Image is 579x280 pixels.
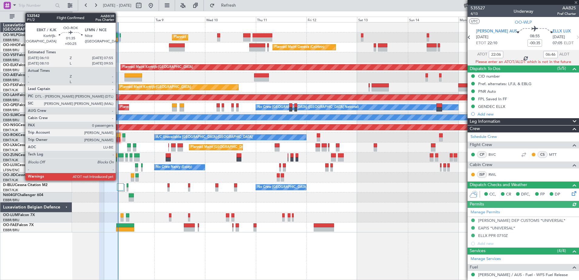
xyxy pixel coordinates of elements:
[3,123,18,127] span: OO-NSG
[3,73,16,77] span: OO-AIE
[3,218,19,222] a: EBBR/BRU
[3,133,52,137] a: OO-ROKCessna Citation CJ4
[478,104,505,109] div: GENDEC ELLX
[3,103,17,107] span: OO-GPE
[521,192,530,198] span: DFC,
[538,151,548,158] div: CS
[3,138,18,142] a: EBKT/KJK
[120,83,191,92] div: Planned Maint Kortrijk-[GEOGRAPHIC_DATA]
[122,63,193,72] div: Planned Maint Kortrijk-[GEOGRAPHIC_DATA]
[7,12,66,22] button: All Aircraft
[357,17,408,22] div: Sat 13
[16,15,64,19] span: All Aircraft
[3,93,34,97] a: OO-LAHFalcon 7X
[476,34,488,40] span: [DATE]
[3,223,17,227] span: OO-FAE
[3,158,18,162] a: EBKT/KJK
[557,5,576,11] span: AAB25
[3,73,33,77] a: OO-AIEFalcon 7X
[216,3,241,8] span: Refresh
[3,163,17,167] span: OO-LUX
[488,40,497,46] span: 22:10
[470,248,485,255] span: Services
[3,223,34,227] a: OO-FAEFalcon 7X
[120,103,230,112] div: Planned Maint [GEOGRAPHIC_DATA] ([GEOGRAPHIC_DATA] National)
[3,128,18,132] a: EBKT/KJK
[477,151,487,158] div: CP
[553,28,571,35] span: ELLX LUX
[3,193,17,197] span: N604GF
[478,112,576,117] div: Add new
[205,17,256,22] div: Wed 10
[256,17,306,22] div: Thu 11
[3,148,18,152] a: EBKT/KJK
[470,65,500,72] span: Dispatch To-Dos
[3,183,15,187] span: D-IBLU
[540,192,545,198] span: FP
[470,142,492,148] span: Flight Crew
[477,171,487,178] div: ISP
[3,48,19,52] a: EBBR/BRU
[468,59,579,65] div: Please enter an ATOT/ALDT which is not in the future
[488,172,502,177] a: RWL
[557,65,566,72] span: (5/5)
[555,192,560,198] span: DP
[470,118,500,125] span: Leg Information
[478,81,531,86] div: Pref. alternates: LFJL & EBLG
[3,183,48,187] a: D-IBLUCessna Citation M2
[3,83,34,87] a: OO-FSXFalcon 7X
[514,8,533,15] div: Underway
[3,53,17,57] span: OO-VSF
[3,83,17,87] span: OO-FSX
[274,43,324,52] div: Planned Maint Geneva (Cointrin)
[156,133,253,142] div: A/C Unavailable [GEOGRAPHIC_DATA]-[GEOGRAPHIC_DATA]
[174,33,217,42] div: Planned Maint Milan (Linate)
[477,52,487,58] span: ATOT
[3,178,18,182] a: EBKT/KJK
[191,143,300,152] div: Planned Maint [GEOGRAPHIC_DATA] ([GEOGRAPHIC_DATA] National)
[3,143,51,147] a: OO-LXACessna Citation CJ4
[3,68,19,72] a: EBBR/BRU
[3,213,35,217] a: OO-LUMFalcon 7X
[3,38,19,42] a: EBBR/BRU
[3,93,18,97] span: OO-LAH
[476,40,486,46] span: ETOT
[3,213,18,217] span: OO-LUM
[3,163,51,167] a: OO-LUXCessna Citation CJ4
[559,52,569,58] span: ALDT
[3,113,51,117] a: OO-SLMCessna Citation XLS
[3,143,17,147] span: OO-LXA
[471,134,497,140] a: Schedule Crew
[3,58,19,62] a: EBBR/BRU
[471,256,501,262] a: Manage Services
[3,63,33,67] a: OO-ELKFalcon 8X
[3,153,18,157] span: OO-ZUN
[103,3,131,8] span: [DATE] - [DATE]
[557,11,576,16] span: Pref Charter
[557,248,566,254] span: (4/4)
[3,108,19,112] a: EBBR/BRU
[488,152,502,157] a: BVC
[470,125,480,132] span: Crew
[257,103,359,112] div: No Crew [GEOGRAPHIC_DATA] ([GEOGRAPHIC_DATA] National)
[3,168,20,172] a: LFSN/ENC
[470,264,478,271] span: Fuel
[476,28,517,35] span: [PERSON_NAME] AUS
[3,173,42,177] a: OO-JIDCessna CJ1 525
[73,12,84,17] div: [DATE]
[3,98,19,102] a: EBBR/BRU
[306,17,357,22] div: Fri 12
[489,192,496,198] span: CC,
[257,183,359,192] div: No Crew [GEOGRAPHIC_DATA] ([GEOGRAPHIC_DATA] National)
[3,53,34,57] a: OO-VSFFalcon 8X
[18,1,53,10] input: Trip Number
[549,152,563,157] a: MTT
[564,40,574,46] span: ELDT
[3,103,53,107] a: OO-GPEFalcon 900EX EASy II
[3,33,38,37] a: OO-WLPGlobal 5500
[3,193,43,197] a: N604GFChallenger 604
[469,18,480,24] button: UTC
[553,34,565,40] span: [DATE]
[154,17,205,22] div: Tue 9
[471,5,485,11] span: 535527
